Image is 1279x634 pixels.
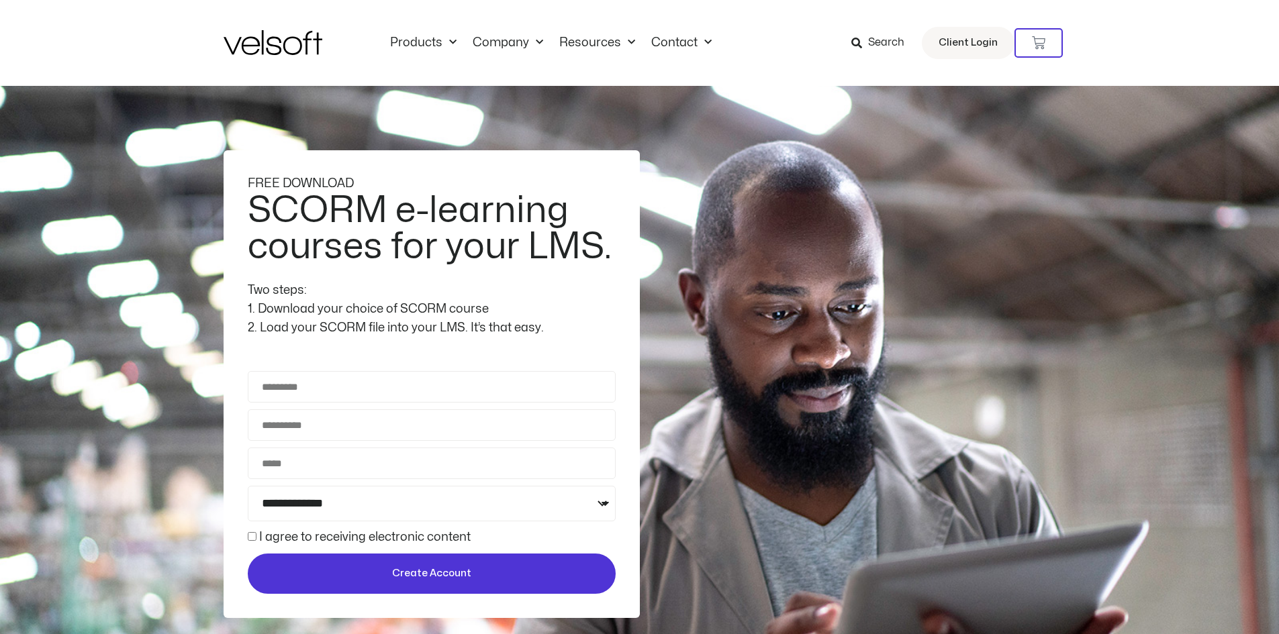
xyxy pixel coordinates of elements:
[248,300,616,319] div: 1. Download your choice of SCORM course
[382,36,465,50] a: ProductsMenu Toggle
[868,34,904,52] span: Search
[851,32,914,54] a: Search
[248,319,616,337] div: 2. Load your SCORM file into your LMS. It’s that easy.
[939,34,998,52] span: Client Login
[922,27,1014,59] a: Client Login
[643,36,720,50] a: ContactMenu Toggle
[382,36,720,50] nav: Menu
[392,566,471,582] span: Create Account
[551,36,643,50] a: ResourcesMenu Toggle
[248,281,616,300] div: Two steps:
[224,30,322,55] img: Velsoft Training Materials
[248,553,616,594] button: Create Account
[465,36,551,50] a: CompanyMenu Toggle
[259,531,471,543] label: I agree to receiving electronic content
[248,174,616,193] div: FREE DOWNLOAD
[248,193,612,265] h2: SCORM e-learning courses for your LMS.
